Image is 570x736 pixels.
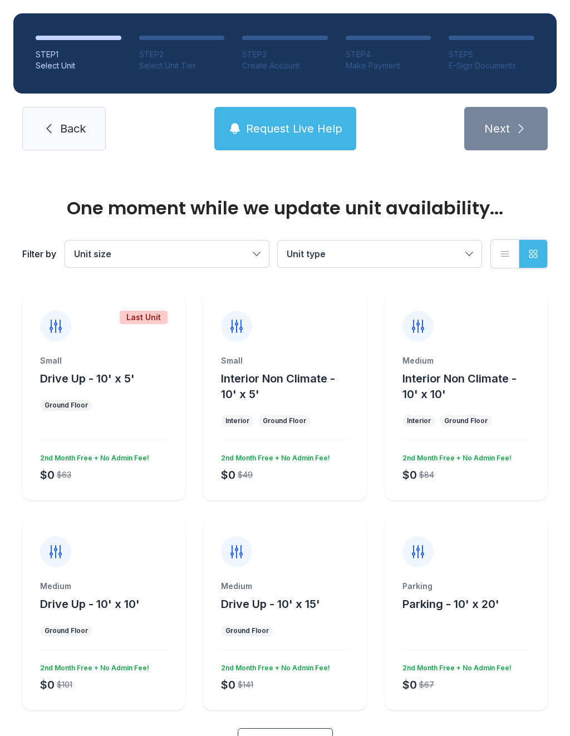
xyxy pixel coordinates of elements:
[40,467,55,483] div: $0
[40,371,135,386] button: Drive Up - 10' x 5'
[139,60,225,71] div: Select Unit Tier
[402,467,417,483] div: $0
[225,626,269,635] div: Ground Floor
[120,311,168,324] div: Last Unit
[419,469,434,480] div: $84
[407,416,431,425] div: Interior
[40,581,168,592] div: Medium
[57,679,72,690] div: $101
[221,677,235,693] div: $0
[22,199,548,217] div: One moment while we update unit availability...
[238,679,253,690] div: $141
[40,355,168,366] div: Small
[221,596,320,612] button: Drive Up - 10' x 15'
[278,241,481,267] button: Unit type
[225,416,249,425] div: Interior
[139,49,225,60] div: STEP 2
[246,121,342,136] span: Request Live Help
[287,248,326,259] span: Unit type
[221,581,348,592] div: Medium
[36,659,149,673] div: 2nd Month Free + No Admin Fee!
[402,372,517,401] span: Interior Non Climate - 10' x 10'
[402,371,543,402] button: Interior Non Climate - 10' x 10'
[74,248,111,259] span: Unit size
[217,449,330,463] div: 2nd Month Free + No Admin Fee!
[40,372,135,385] span: Drive Up - 10' x 5'
[402,677,417,693] div: $0
[40,597,140,611] span: Drive Up - 10' x 10'
[60,121,86,136] span: Back
[40,677,55,693] div: $0
[36,60,121,71] div: Select Unit
[346,60,431,71] div: Make Payment
[402,355,530,366] div: Medium
[65,241,269,267] button: Unit size
[242,60,328,71] div: Create Account
[45,401,88,410] div: Ground Floor
[40,596,140,612] button: Drive Up - 10' x 10'
[221,597,320,611] span: Drive Up - 10' x 15'
[217,659,330,673] div: 2nd Month Free + No Admin Fee!
[238,469,253,480] div: $49
[57,469,71,480] div: $63
[221,355,348,366] div: Small
[263,416,306,425] div: Ground Floor
[45,626,88,635] div: Ground Floor
[484,121,510,136] span: Next
[449,49,534,60] div: STEP 5
[402,597,499,611] span: Parking - 10' x 20'
[449,60,534,71] div: E-Sign Documents
[221,371,362,402] button: Interior Non Climate - 10' x 5'
[22,247,56,261] div: Filter by
[36,49,121,60] div: STEP 1
[36,449,149,463] div: 2nd Month Free + No Admin Fee!
[221,372,335,401] span: Interior Non Climate - 10' x 5'
[444,416,488,425] div: Ground Floor
[398,449,512,463] div: 2nd Month Free + No Admin Fee!
[402,596,499,612] button: Parking - 10' x 20'
[346,49,431,60] div: STEP 4
[221,467,235,483] div: $0
[419,679,434,690] div: $67
[398,659,512,673] div: 2nd Month Free + No Admin Fee!
[402,581,530,592] div: Parking
[242,49,328,60] div: STEP 3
